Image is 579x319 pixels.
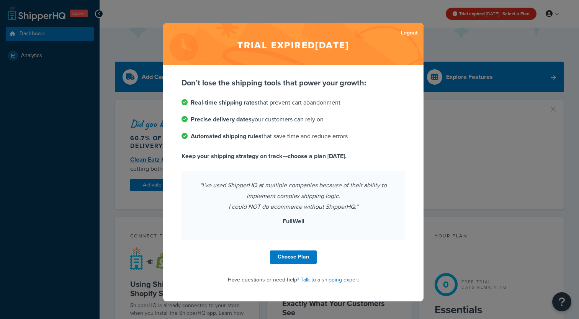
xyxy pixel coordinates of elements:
[163,23,424,65] h2: Trial expired [DATE]
[191,98,258,107] strong: Real-time shipping rates
[182,131,405,142] li: that save time and reduce errors
[182,77,405,88] p: Don’t lose the shipping tools that power your growth:
[191,132,262,141] strong: Automated shipping rules
[182,114,405,125] li: your customers can rely on
[301,276,359,284] a: Talk to a shipping expert
[182,97,405,108] li: that prevent cart abandonment
[401,28,418,38] a: Logout
[191,180,396,212] p: “I've used ShipperHQ at multiple companies because of their ability to implement complex shipping...
[182,275,405,285] p: Have questions or need help?
[191,216,396,227] p: FullWell
[191,115,252,124] strong: Precise delivery dates
[270,250,317,264] a: Choose Plan
[182,151,405,162] p: Keep your shipping strategy on track—choose a plan [DATE].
